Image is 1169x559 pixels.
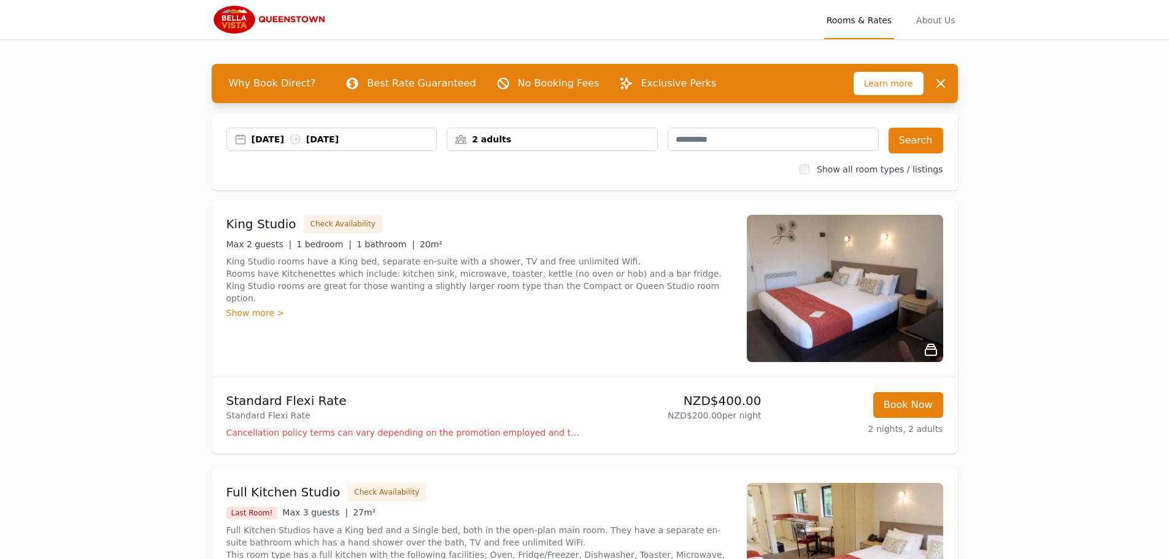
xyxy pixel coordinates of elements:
[226,409,580,422] p: Standard Flexi Rate
[641,76,716,91] p: Exclusive Perks
[296,239,352,249] span: 1 bedroom |
[518,76,600,91] p: No Booking Fees
[226,255,732,304] p: King Studio rooms have a King bed, separate en-suite with a shower, TV and free unlimited Wifi. R...
[889,128,943,153] button: Search
[226,484,341,501] h3: Full Kitchen Studio
[226,507,278,519] span: Last Room!
[854,72,924,95] span: Learn more
[219,71,326,96] span: Why Book Direct?
[226,307,732,319] div: Show more >
[347,483,426,501] button: Check Availability
[420,239,442,249] span: 20m²
[304,215,382,233] button: Check Availability
[357,239,415,249] span: 1 bathroom |
[282,507,348,517] span: Max 3 guests |
[353,507,376,517] span: 27m²
[817,164,943,174] label: Show all room types / listings
[226,239,292,249] span: Max 2 guests |
[873,392,943,418] button: Book Now
[367,76,476,91] p: Best Rate Guaranteed
[771,423,943,435] p: 2 nights, 2 adults
[447,133,657,145] div: 2 adults
[590,392,762,409] p: NZD$400.00
[226,392,580,409] p: Standard Flexi Rate
[226,426,580,439] p: Cancellation policy terms can vary depending on the promotion employed and the time of stay of th...
[252,133,437,145] div: [DATE] [DATE]
[212,5,330,34] img: Bella Vista Queenstown
[226,215,296,233] h3: King Studio
[590,409,762,422] p: NZD$200.00 per night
